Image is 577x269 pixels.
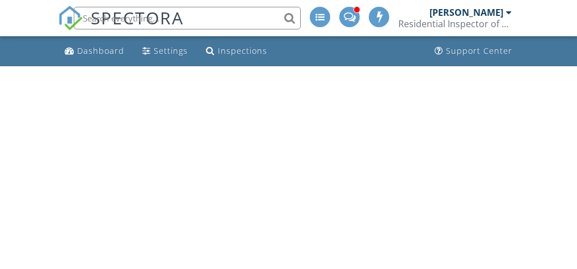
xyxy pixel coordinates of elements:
div: Residential Inspector of America [398,18,512,29]
div: Settings [154,45,188,56]
a: Dashboard [60,41,129,62]
div: Dashboard [77,45,124,56]
a: SPECTORA [58,15,184,39]
div: Inspections [218,45,267,56]
div: [PERSON_NAME] [429,7,503,18]
a: Inspections [201,41,272,62]
a: Settings [138,41,192,62]
img: The Best Home Inspection Software - Spectora [58,6,83,31]
div: Support Center [446,45,512,56]
input: Search everything... [74,7,301,29]
a: Support Center [430,41,517,62]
